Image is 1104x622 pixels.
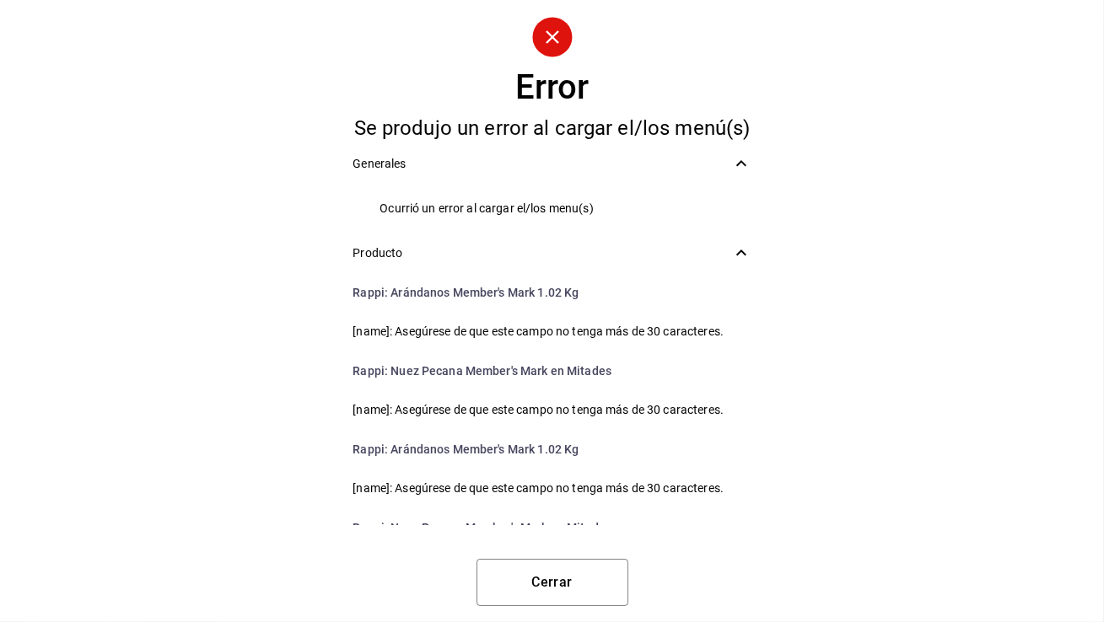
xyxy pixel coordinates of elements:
span: [name]: Asegúrese de que este campo no tenga más de 30 caracteres. [353,323,751,340]
span: [name]: Asegúrese de que este campo no tenga más de 30 caracteres. [353,480,751,497]
span: Rappi : [353,364,388,378]
li: Arándanos Member's Mark 1.02 Kg [339,272,764,313]
li: Nuez Pecana Member's Mark en Mitades [339,507,764,548]
span: Rappi : [353,521,388,534]
span: Producto [353,244,730,262]
button: Cerrar [477,559,628,606]
span: Rappi : [353,442,388,456]
div: Error [515,71,590,105]
span: Generales [353,155,730,173]
span: Rappi : [353,286,388,299]
li: Arándanos Member's Mark 1.02 Kg [339,429,764,469]
li: Nuez Pecana Member's Mark en Mitades [339,351,764,391]
div: Producto [339,234,764,272]
div: Se produjo un error al cargar el/los menú(s) [339,118,764,138]
span: [name]: Asegúrese de que este campo no tenga más de 30 caracteres. [353,401,751,419]
div: Generales [339,145,764,183]
span: Ocurrió un error al cargar el/los menu(s) [380,200,751,217]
